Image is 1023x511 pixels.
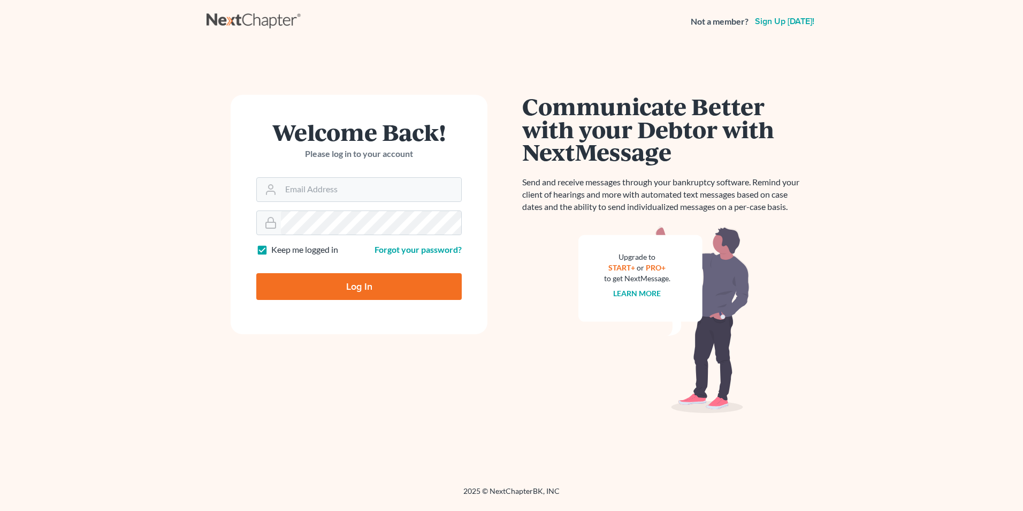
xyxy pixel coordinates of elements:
[614,289,661,298] a: Learn more
[256,121,462,144] h1: Welcome Back!
[375,244,462,254] a: Forgot your password?
[609,263,636,272] a: START+
[604,273,670,284] div: to get NextMessage.
[271,244,338,256] label: Keep me logged in
[256,273,462,300] input: Log In
[753,17,816,26] a: Sign up [DATE]!
[646,263,666,272] a: PRO+
[207,486,816,505] div: 2025 © NextChapterBK, INC
[522,176,806,213] p: Send and receive messages through your bankruptcy software. Remind your client of hearings and mo...
[604,252,670,262] div: Upgrade to
[281,178,461,201] input: Email Address
[578,226,750,414] img: nextmessage_bg-59042aed3d76b12b5cd301f8e5b87938c9018125f34e5fa2b7a6b67550977c72.svg
[637,263,645,272] span: or
[256,148,462,160] p: Please log in to your account
[522,95,806,163] h1: Communicate Better with your Debtor with NextMessage
[691,16,749,28] strong: Not a member?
